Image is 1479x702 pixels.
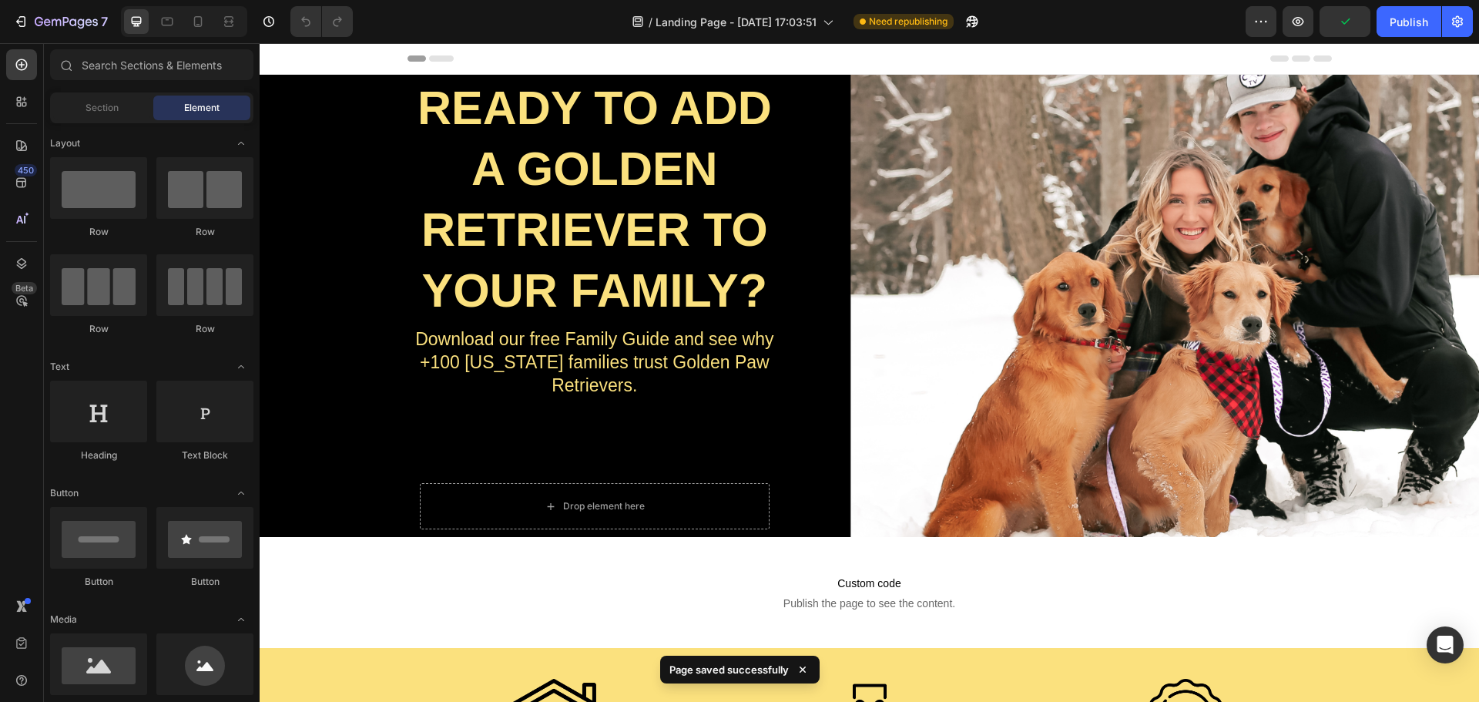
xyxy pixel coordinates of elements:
[101,12,108,31] p: 7
[184,101,220,115] span: Element
[50,136,80,150] span: Layout
[50,448,147,462] div: Heading
[12,282,37,294] div: Beta
[656,14,817,30] span: Landing Page - [DATE] 17:03:51
[304,457,385,469] div: Drop element here
[229,481,253,506] span: Toggle open
[86,101,119,115] span: Section
[156,448,253,462] div: Text Block
[50,49,253,80] input: Search Sections & Elements
[229,607,253,632] span: Toggle open
[1427,626,1464,663] div: Open Intercom Messenger
[1390,14,1428,30] div: Publish
[50,225,147,239] div: Row
[50,613,77,626] span: Media
[156,322,253,336] div: Row
[50,322,147,336] div: Row
[649,14,652,30] span: /
[50,575,147,589] div: Button
[290,6,353,37] div: Undo/Redo
[229,131,253,156] span: Toggle open
[869,15,947,29] span: Need republishing
[156,575,253,589] div: Button
[260,43,1479,702] iframe: Design area
[669,662,789,677] p: Page saved successfully
[229,354,253,379] span: Toggle open
[1377,6,1441,37] button: Publish
[6,6,115,37] button: 7
[50,360,69,374] span: Text
[156,225,253,239] div: Row
[50,486,79,500] span: Button
[15,164,37,176] div: 450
